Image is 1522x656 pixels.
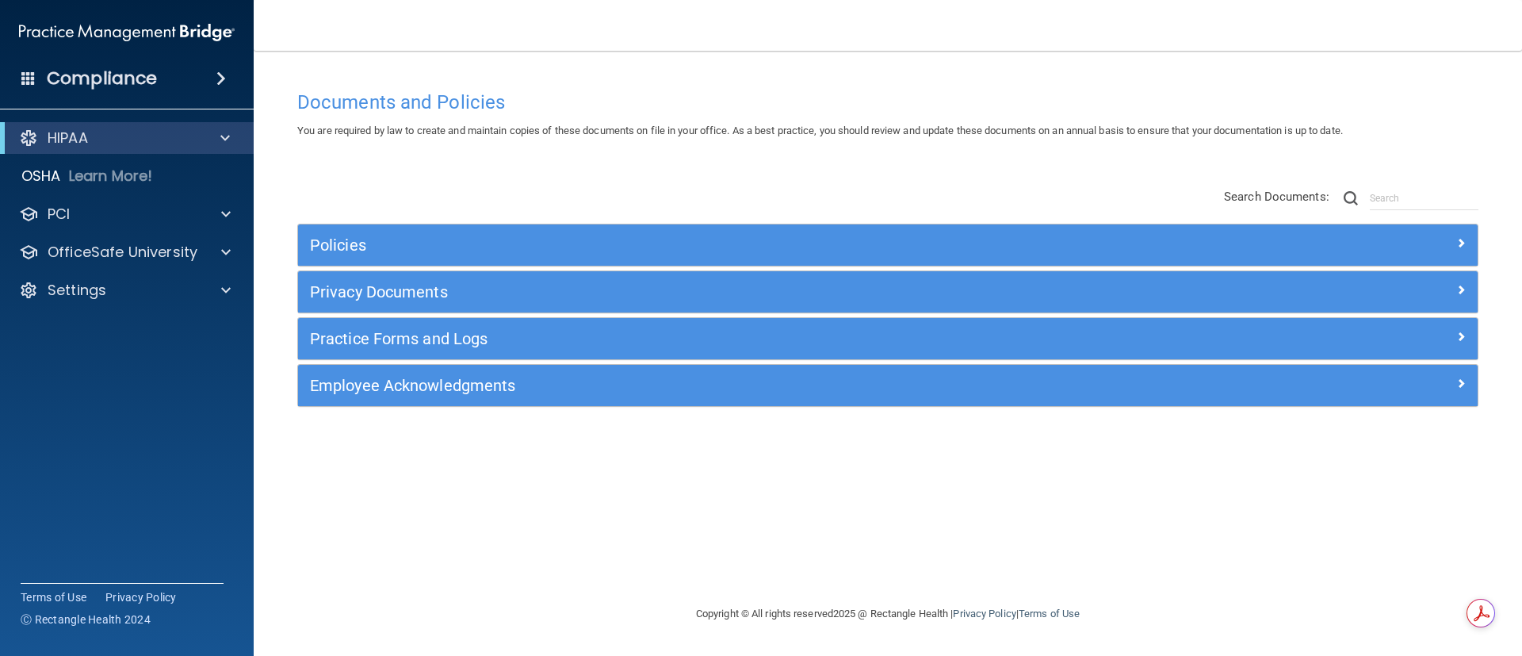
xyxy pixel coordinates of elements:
[48,243,197,262] p: OfficeSafe University
[48,129,88,148] p: HIPAA
[1344,191,1358,205] img: ic-search.3b580494.png
[310,377,1171,394] h5: Employee Acknowledgments
[69,167,153,186] p: Learn More!
[19,281,231,300] a: Settings
[48,205,70,224] p: PCI
[310,326,1466,351] a: Practice Forms and Logs
[105,589,177,605] a: Privacy Policy
[297,92,1478,113] h4: Documents and Policies
[310,279,1466,305] a: Privacy Documents
[1224,190,1329,204] span: Search Documents:
[19,17,235,48] img: PMB logo
[19,205,231,224] a: PCI
[21,167,61,186] p: OSHA
[21,612,151,627] span: Ⓒ Rectangle Health 2024
[1370,186,1478,210] input: Search
[21,589,86,605] a: Terms of Use
[953,608,1015,620] a: Privacy Policy
[310,283,1171,301] h5: Privacy Documents
[47,67,157,90] h4: Compliance
[310,373,1466,398] a: Employee Acknowledgments
[19,129,230,148] a: HIPAA
[48,281,106,300] p: Settings
[1019,608,1080,620] a: Terms of Use
[598,589,1177,639] div: Copyright © All rights reserved 2025 @ Rectangle Health | |
[310,232,1466,258] a: Policies
[310,236,1171,254] h5: Policies
[310,330,1171,347] h5: Practice Forms and Logs
[297,125,1343,136] span: You are required by law to create and maintain copies of these documents on file in your office. ...
[19,243,231,262] a: OfficeSafe University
